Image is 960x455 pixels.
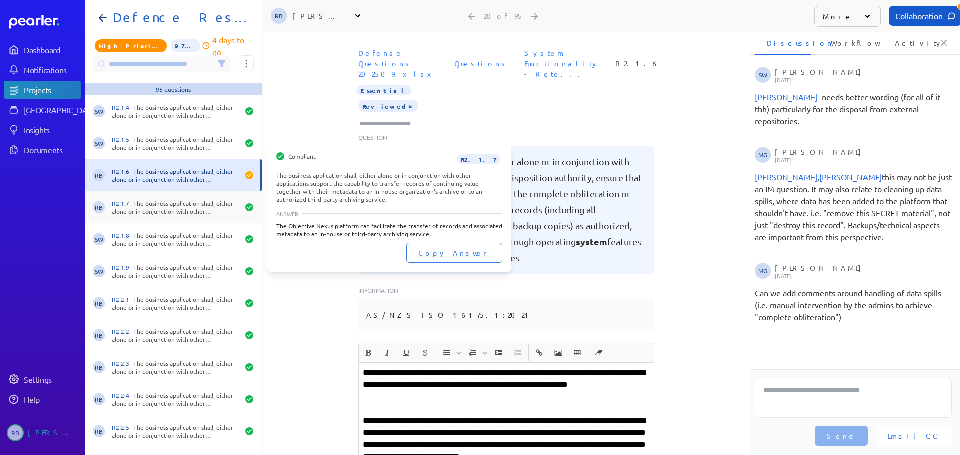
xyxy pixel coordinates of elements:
span: Reference Number: R2.1.6 [611,54,663,73]
span: R2.2.1 [112,295,133,303]
button: Increase Indent [490,344,507,361]
span: Ryan Baird [755,92,817,102]
span: Ryan Baird [819,172,882,182]
span: Clear Formatting [590,344,608,361]
span: Ryan Baird [93,361,105,373]
button: Insert link [531,344,548,361]
div: The business application shall, either alone or in conjunction with other applications have the a... [112,103,239,119]
a: [GEOGRAPHIC_DATA] [4,101,81,119]
div: The Objective Nexus platform can facilitate the transfer of records and associated metadata to an... [276,222,502,238]
span: R2.1.4 [112,103,133,111]
span: 97% of Questions Completed [171,39,200,52]
span: R2.2.5 [112,423,133,431]
span: Decrease Indent [509,344,527,361]
span: Insert Image [549,344,567,361]
span: Reviewed [358,100,418,112]
span: Michael Grimwade [755,263,771,279]
span: Underline [397,344,415,361]
div: Projects [24,85,80,95]
span: Insert table [568,344,586,361]
span: Ryan Baird [93,169,105,181]
div: The business application shall, either alone or in conjunction with other applications be able to... [112,295,239,311]
div: 28 of 95 [484,11,523,20]
a: Documents [4,141,81,159]
li: Discussion [755,31,811,55]
button: Underline [398,344,415,361]
div: [PERSON_NAME] [293,11,343,21]
span: Insert Unordered List [438,344,463,361]
div: , this may not be just an IM question. It may also relate to cleaning up data spills, where data ... [755,171,952,243]
span: R2.1.5 [112,135,133,143]
a: Insights [4,121,81,139]
span: Italic [378,344,396,361]
span: Ryan Baird [93,329,105,341]
span: Steve Whittington [755,67,771,83]
p: Question [358,133,654,142]
a: RB[PERSON_NAME] [4,420,81,445]
input: Type here to add tags [358,119,420,129]
a: Dashboard [4,41,81,59]
div: The business application shall, either alone or in conjunction with other applications if require... [112,167,239,183]
span: Compliant [288,152,316,165]
span: Ryan Baird [93,297,105,309]
span: system [576,236,607,247]
div: The business application shall, either alone or in conjunction with other applications support th... [276,171,502,203]
a: Dashboard [9,15,81,29]
div: The business application shall, either alone or in conjunction with other applications ensure tha... [112,327,239,343]
button: Insert Unordered List [438,344,455,361]
div: The business application shall, either alone or in conjunction with other applications allow reco... [112,423,239,439]
div: The business application shall, either alone or in conjunction with other applications be able to... [112,359,239,375]
p: [DATE] [775,273,949,279]
p: 4 days to go [212,34,254,58]
span: R2.1.6 [112,167,133,175]
span: Ryan Baird [93,425,105,437]
a: Help [4,390,81,408]
span: Increase Indent [490,344,508,361]
div: Settings [24,374,80,384]
button: Insert Image [550,344,567,361]
div: Notifications [24,65,80,75]
span: Strike through [416,344,434,361]
div: Insights [24,125,80,135]
span: Steve Whittington [93,265,105,277]
span: Priority [95,39,167,52]
div: Can we add comments around handling of data spills (i.e. manual intervention by the admins to ach... [755,287,952,323]
div: [GEOGRAPHIC_DATA] [24,105,98,115]
li: Activity [883,31,939,55]
div: Dashboard [24,45,80,55]
span: R2.1.7 [457,154,500,164]
button: Italic [379,344,396,361]
span: Email CC [888,431,940,441]
span: Ryan Baird [7,424,24,441]
div: The business application shall, either alone or in conjunction with other applications, restrict ... [112,263,239,279]
div: 95 questions [156,85,191,93]
button: Strike through [417,344,434,361]
p: [DATE] [775,77,949,83]
span: R2.1.8 [112,231,133,239]
span: R2.2.4 [112,391,133,399]
button: Copy Answer [406,243,502,263]
div: The business application shall, either alone or in conjunction with other applications automatica... [112,231,239,247]
a: Settings [4,370,81,388]
span: Michael Grimwade [755,147,771,163]
button: Tag at index 0 with value Reviewed focussed. Press backspace to remove [406,101,414,111]
span: R2.1.9 [112,263,133,271]
div: [PERSON_NAME] [775,67,949,83]
span: ANSWER [276,211,298,217]
button: Clear Formatting [590,344,607,361]
span: Steve Whittington [93,105,105,117]
button: Insert table [569,344,586,361]
span: Ryan Baird [271,8,287,24]
span: Steve Whittington [93,233,105,245]
div: [PERSON_NAME] [775,147,949,163]
button: Send [815,426,868,446]
span: Sheet: Questions [450,54,512,73]
span: R2.1.7 [112,199,133,207]
span: Document: Defense Questions 202509.xlsx [354,44,442,83]
span: Bold [359,344,377,361]
div: - needs better wording (for all of it tbh) particularly for the disposal from external repositories. [755,91,952,127]
span: Ryan Baird [93,393,105,405]
span: Section: System Functionality - Retention and disposition - Records retention, review, transfer a... [520,44,603,83]
div: The business application shall, either alone or in conjunction with other applications be able to... [112,391,239,407]
button: Email CC [876,426,952,446]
